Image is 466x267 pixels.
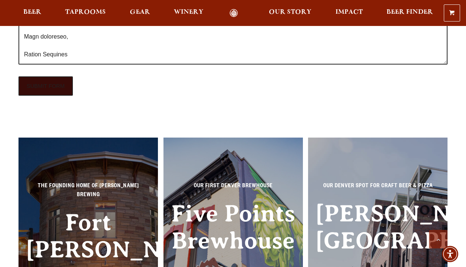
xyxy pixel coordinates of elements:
a: Beer Finder [382,9,438,17]
span: Our Story [269,9,311,15]
p: Our Denver spot for craft beer & pizza [315,182,440,195]
span: Beer Finder [386,9,433,15]
span: Gear [130,9,150,15]
a: Odell Home [220,9,247,17]
p: Our First Denver Brewhouse [171,182,296,195]
span: Impact [335,9,363,15]
p: The Founding Home of [PERSON_NAME] Brewing [26,182,151,204]
span: Beer [23,9,41,15]
a: Impact [331,9,368,17]
span: Winery [174,9,203,15]
a: Taprooms [60,9,111,17]
span: Taprooms [65,9,106,15]
a: Scroll to top [429,230,448,248]
a: Gear [125,9,155,17]
a: Winery [169,9,208,17]
input: SUBMIT FORM [18,76,73,96]
a: Our Story [264,9,316,17]
div: Accessibility Menu [442,246,458,262]
a: Beer [18,9,46,17]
